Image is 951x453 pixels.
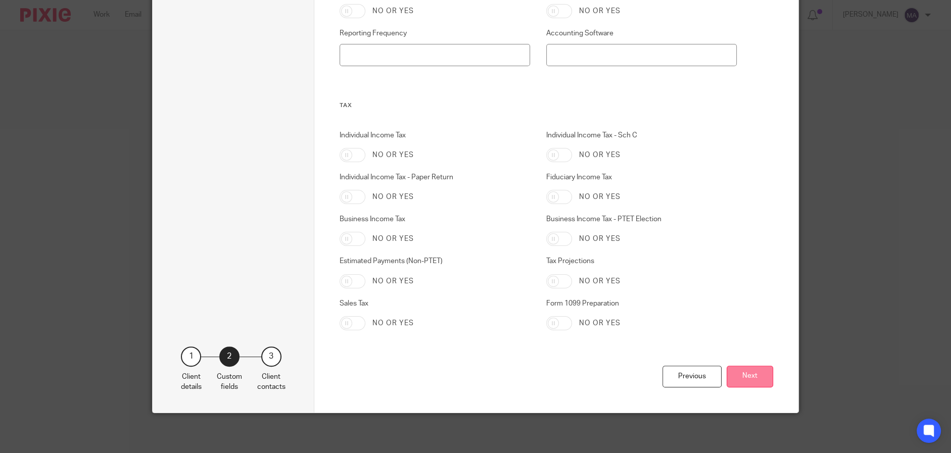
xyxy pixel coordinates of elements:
label: No or yes [372,192,414,202]
p: Custom fields [217,372,242,392]
button: Next [727,366,773,387]
div: 3 [261,346,281,367]
label: Estimated Payments (Non-PTET) [340,256,531,266]
div: 2 [219,346,240,367]
p: Client contacts [257,372,286,392]
label: No or yes [372,234,414,244]
label: No or yes [372,6,414,16]
label: Individual Income Tax - Paper Return [340,172,531,182]
label: Business Income Tax - PTET Election [546,214,737,224]
label: No or yes [579,192,621,202]
p: Client details [181,372,202,392]
label: No or yes [579,150,621,160]
div: 1 [181,346,201,367]
h3: Tax [340,102,737,110]
label: Individual Income Tax - Sch C [546,130,737,140]
label: No or yes [372,276,414,286]
label: No or yes [579,6,621,16]
label: No or yes [372,318,414,328]
label: No or yes [372,150,414,160]
div: Previous [662,366,722,387]
label: No or yes [579,234,621,244]
label: Individual Income Tax [340,130,531,140]
label: Business Income Tax [340,214,531,224]
label: Sales Tax [340,298,531,309]
label: No or yes [579,276,621,286]
label: Accounting Software [546,28,737,38]
label: Tax Projections [546,256,737,266]
label: Form 1099 Preparation [546,298,737,309]
label: Fiduciary Income Tax [546,172,737,182]
label: No or yes [579,318,621,328]
label: Reporting Frequency [340,28,531,38]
